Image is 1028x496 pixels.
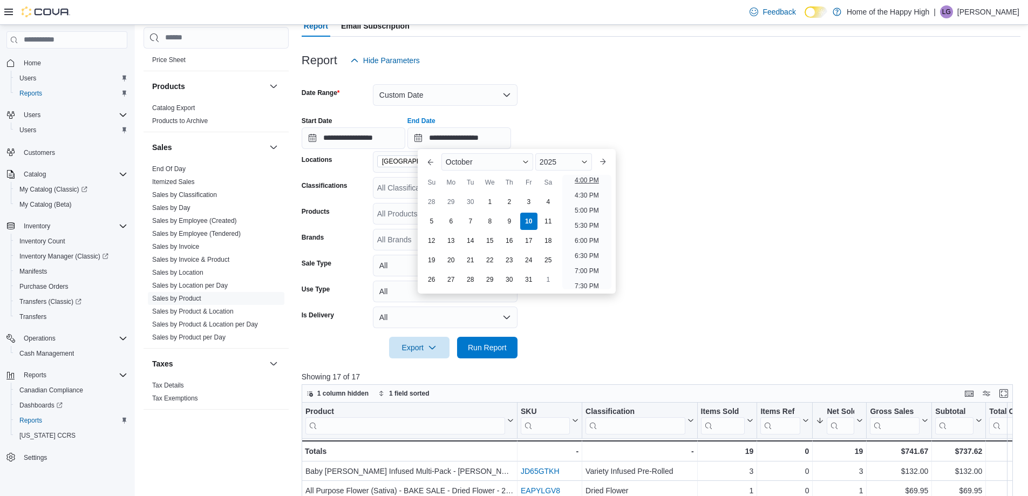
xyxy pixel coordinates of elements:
[11,234,132,249] button: Inventory Count
[302,387,373,400] button: 1 column hidden
[11,398,132,413] a: Dashboards
[152,204,190,212] a: Sales by Day
[152,268,203,277] span: Sales by Location
[586,465,693,478] div: Variety Infused Pre-Rolled
[520,232,537,249] div: day-17
[520,252,537,269] div: day-24
[373,84,518,106] button: Custom Date
[373,281,518,302] button: All
[586,445,693,458] div: -
[152,255,229,264] span: Sales by Invoice & Product
[19,57,45,70] a: Home
[19,332,127,345] span: Operations
[19,185,87,194] span: My Catalog (Classic)
[586,407,685,417] div: Classification
[520,193,537,210] div: day-3
[152,56,186,64] a: Price Sheet
[363,55,420,66] span: Hide Parameters
[22,6,70,17] img: Cova
[267,141,280,154] button: Sales
[24,371,46,379] span: Reports
[2,144,132,160] button: Customers
[15,235,70,248] a: Inventory Count
[6,51,127,492] nav: Complex example
[442,193,460,210] div: day-29
[407,127,511,149] input: Press the down key to enter a popover containing a calendar. Press the escape key to close the po...
[11,249,132,264] a: Inventory Manager (Classic)
[24,334,56,343] span: Operations
[152,203,190,212] span: Sales by Day
[805,6,827,18] input: Dark Mode
[24,170,46,179] span: Catalog
[15,72,127,85] span: Users
[15,310,51,323] a: Transfers
[760,407,800,417] div: Items Ref
[152,381,184,390] span: Tax Details
[11,182,132,197] a: My Catalog (Classic)
[963,387,976,400] button: Keyboard shortcuts
[302,207,330,216] label: Products
[540,193,557,210] div: day-4
[19,74,36,83] span: Users
[302,259,331,268] label: Sale Type
[152,117,208,125] a: Products to Archive
[745,1,800,23] a: Feedback
[870,407,920,417] div: Gross Sales
[422,153,439,171] button: Previous Month
[302,233,324,242] label: Brands
[870,445,928,458] div: $741.67
[144,379,289,409] div: Taxes
[700,465,753,478] div: 3
[570,264,603,277] li: 7:00 PM
[152,165,186,173] a: End Of Day
[540,252,557,269] div: day-25
[980,387,993,400] button: Display options
[481,213,499,230] div: day-8
[2,167,132,182] button: Catalog
[152,191,217,199] a: Sales by Classification
[15,265,127,278] span: Manifests
[389,337,450,358] button: Export
[442,213,460,230] div: day-6
[305,465,514,478] div: Baby [PERSON_NAME] Infused Multi-Pack - [PERSON_NAME] - Infused Joints - 5 x 0.5g
[540,158,556,166] span: 2025
[302,89,340,97] label: Date Range
[24,453,47,462] span: Settings
[302,117,332,125] label: Start Date
[481,252,499,269] div: day-22
[827,407,854,434] div: Net Sold
[305,407,505,417] div: Product
[152,382,184,389] a: Tax Details
[540,232,557,249] div: day-18
[700,407,753,434] button: Items Sold
[11,413,132,428] button: Reports
[15,250,127,263] span: Inventory Manager (Classic)
[423,213,440,230] div: day-5
[19,220,55,233] button: Inventory
[152,230,241,237] a: Sales by Employee (Tendered)
[11,309,132,324] button: Transfers
[15,414,46,427] a: Reports
[15,347,78,360] a: Cash Management
[305,407,514,434] button: Product
[586,407,685,434] div: Classification
[19,369,127,382] span: Reports
[570,249,603,262] li: 6:30 PM
[942,5,951,18] span: LG
[389,389,430,398] span: 1 field sorted
[19,349,74,358] span: Cash Management
[373,255,518,276] button: All
[19,267,47,276] span: Manifests
[19,297,81,306] span: Transfers (Classic)
[19,168,50,181] button: Catalog
[19,431,76,440] span: [US_STATE] CCRS
[15,295,127,308] span: Transfers (Classic)
[19,168,127,181] span: Catalog
[152,178,195,186] a: Itemized Sales
[152,281,228,290] span: Sales by Location per Day
[423,174,440,191] div: Su
[2,368,132,383] button: Reports
[19,401,63,410] span: Dashboards
[760,407,800,434] div: Items Ref
[2,331,132,346] button: Operations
